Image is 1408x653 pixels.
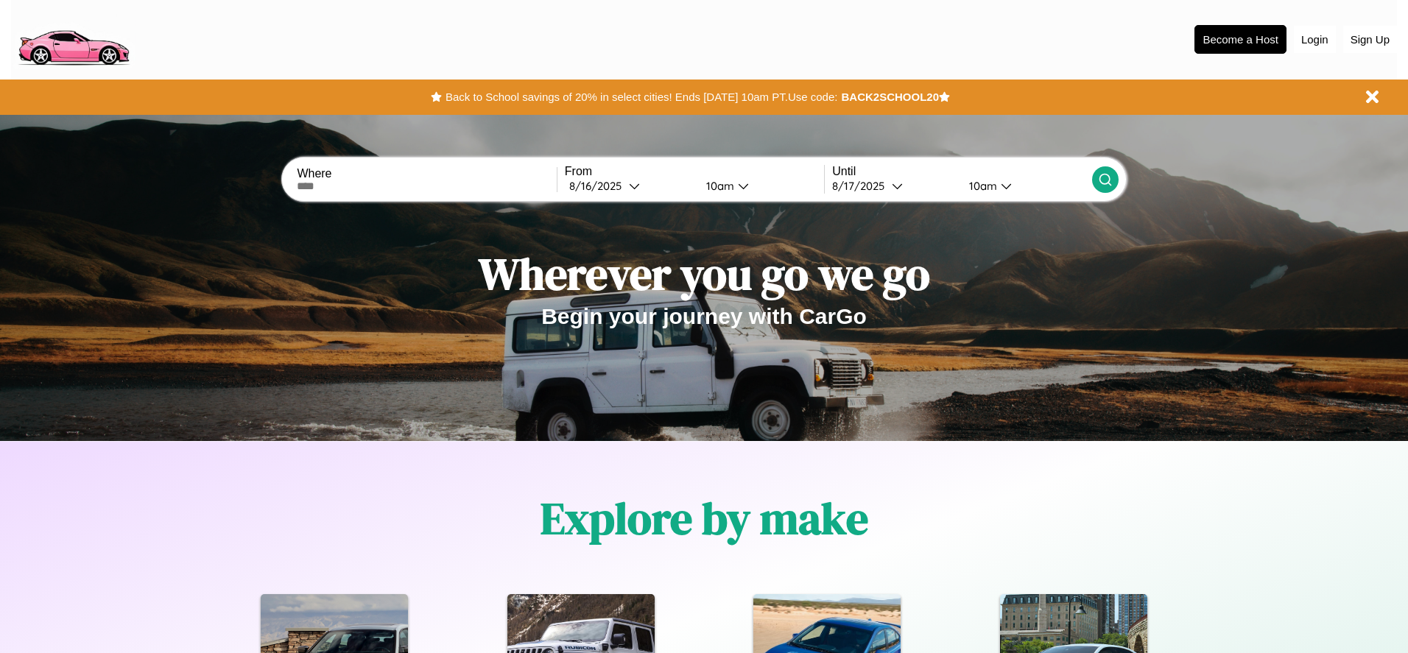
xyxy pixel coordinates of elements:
div: 8 / 17 / 2025 [832,179,892,193]
button: Sign Up [1343,26,1397,53]
button: Login [1294,26,1336,53]
button: Become a Host [1194,25,1286,54]
h1: Explore by make [541,488,868,548]
label: Until [832,165,1091,178]
label: From [565,165,824,178]
button: 10am [694,178,824,194]
div: 10am [699,179,738,193]
img: logo [11,7,135,69]
button: Back to School savings of 20% in select cities! Ends [DATE] 10am PT.Use code: [442,87,841,107]
div: 10am [962,179,1001,193]
b: BACK2SCHOOL20 [841,91,939,103]
div: 8 / 16 / 2025 [569,179,629,193]
label: Where [297,167,556,180]
button: 8/16/2025 [565,178,694,194]
button: 10am [957,178,1091,194]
